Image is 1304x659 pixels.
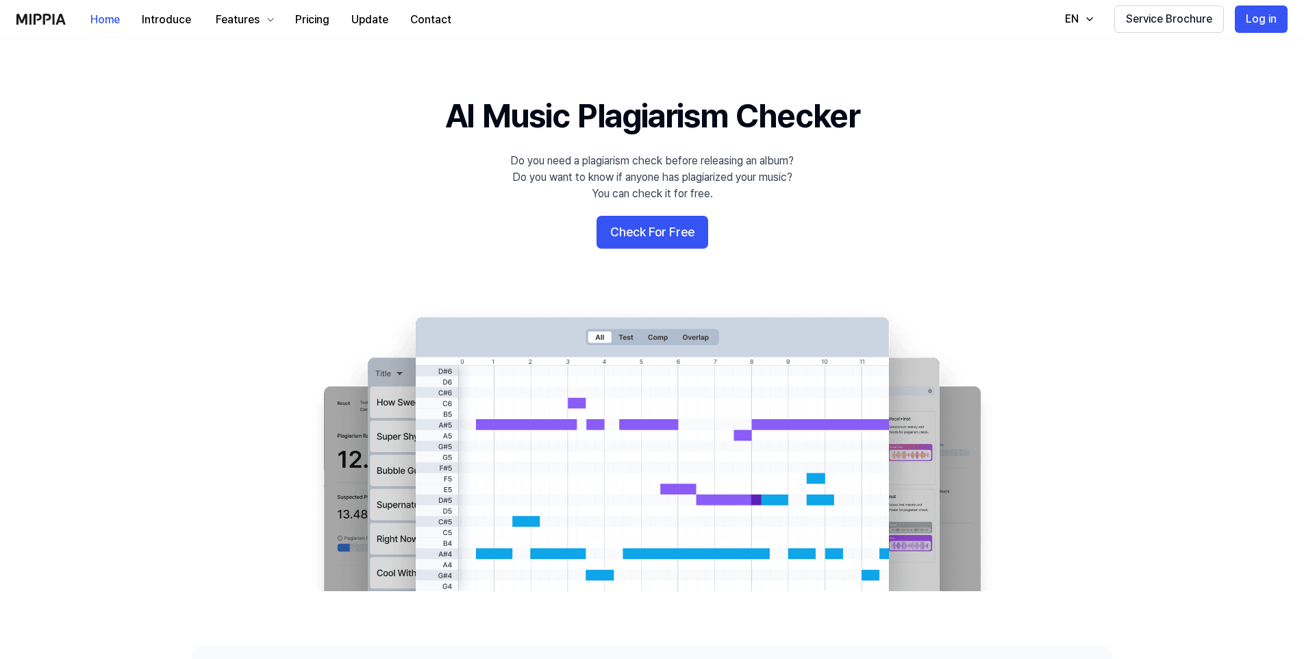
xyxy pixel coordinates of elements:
[445,93,860,139] h1: AI Music Plagiarism Checker
[16,14,66,25] img: logo
[340,6,399,34] button: Update
[1051,5,1103,33] button: EN
[1062,11,1081,27] div: EN
[340,1,399,38] a: Update
[510,153,794,202] div: Do you need a plagiarism check before releasing an album? Do you want to know if anyone has plagi...
[79,6,131,34] button: Home
[202,6,284,34] button: Features
[399,6,462,34] button: Contact
[1114,5,1224,33] button: Service Brochure
[1235,5,1288,33] button: Log in
[284,6,340,34] button: Pricing
[213,12,262,28] div: Features
[79,1,131,38] a: Home
[597,216,708,249] button: Check For Free
[131,6,202,34] button: Introduce
[296,303,1008,591] img: main Image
